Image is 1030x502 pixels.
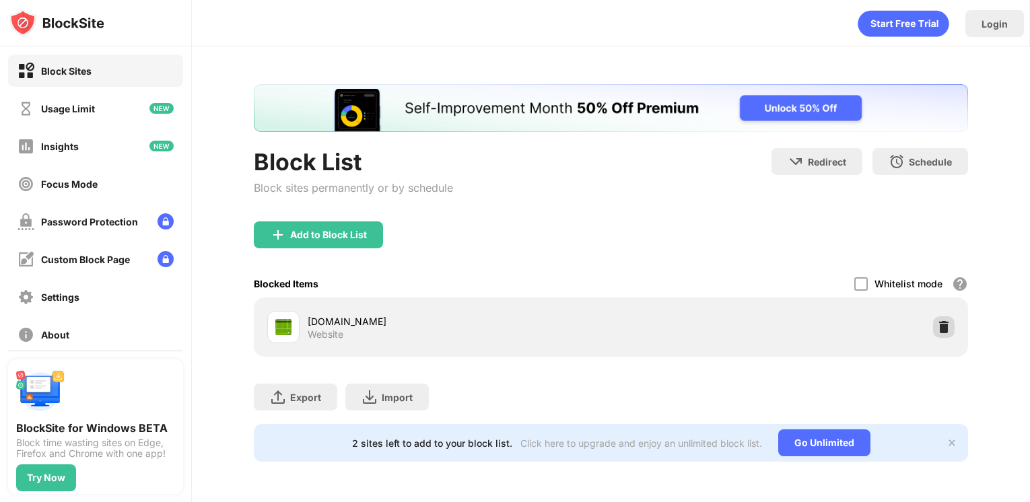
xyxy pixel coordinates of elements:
img: time-usage-off.svg [18,100,34,117]
img: x-button.svg [947,437,957,448]
img: insights-off.svg [18,138,34,155]
div: Redirect [808,156,846,168]
img: push-desktop.svg [16,367,65,416]
div: Settings [41,291,79,303]
div: Block List [254,148,453,176]
div: Whitelist mode [874,278,942,289]
div: BlockSite for Windows BETA [16,421,175,435]
img: block-on.svg [18,63,34,79]
img: lock-menu.svg [158,251,174,267]
img: logo-blocksite.svg [9,9,104,36]
div: animation [858,10,949,37]
div: About [41,329,69,340]
div: Focus Mode [41,178,98,190]
div: Block time wasting sites on Edge, Firefox and Chrome with one app! [16,437,175,459]
iframe: Banner [254,84,968,132]
img: password-protection-off.svg [18,213,34,230]
div: Login [982,18,1008,30]
img: settings-off.svg [18,289,34,306]
div: Click here to upgrade and enjoy an unlimited block list. [520,437,762,449]
div: Block sites permanently or by schedule [254,181,453,194]
div: Blocked Items [254,278,318,289]
div: [DOMAIN_NAME] [308,314,611,328]
div: 2 sites left to add to your block list. [352,437,512,449]
img: new-icon.svg [149,103,174,114]
div: Website [308,328,343,340]
div: Try Now [27,472,65,483]
img: about-off.svg [18,326,34,343]
div: Usage Limit [41,103,95,114]
div: Go Unlimited [778,429,870,456]
div: Password Protection [41,216,138,227]
div: Add to Block List [290,229,367,240]
div: Insights [41,141,79,152]
div: Export [290,392,321,403]
img: new-icon.svg [149,141,174,151]
div: Block Sites [41,65,92,77]
img: favicons [275,319,291,335]
div: Custom Block Page [41,254,130,265]
div: Import [382,392,413,403]
img: focus-off.svg [18,176,34,192]
img: customize-block-page-off.svg [18,251,34,268]
img: lock-menu.svg [158,213,174,229]
div: Schedule [909,156,952,168]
